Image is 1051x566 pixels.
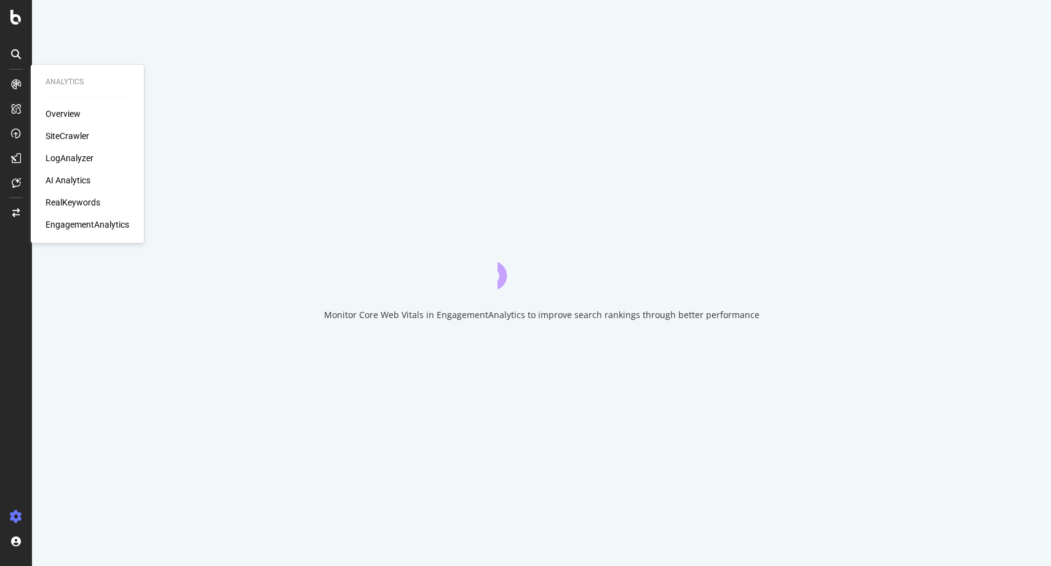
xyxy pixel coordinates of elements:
[46,152,93,164] a: LogAnalyzer
[498,245,586,289] div: animation
[46,77,129,87] div: Analytics
[46,130,89,142] a: SiteCrawler
[324,309,759,321] div: Monitor Core Web Vitals in EngagementAnalytics to improve search rankings through better performance
[46,196,100,209] a: RealKeywords
[46,108,81,120] a: Overview
[46,218,129,231] a: EngagementAnalytics
[46,174,90,186] a: AI Analytics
